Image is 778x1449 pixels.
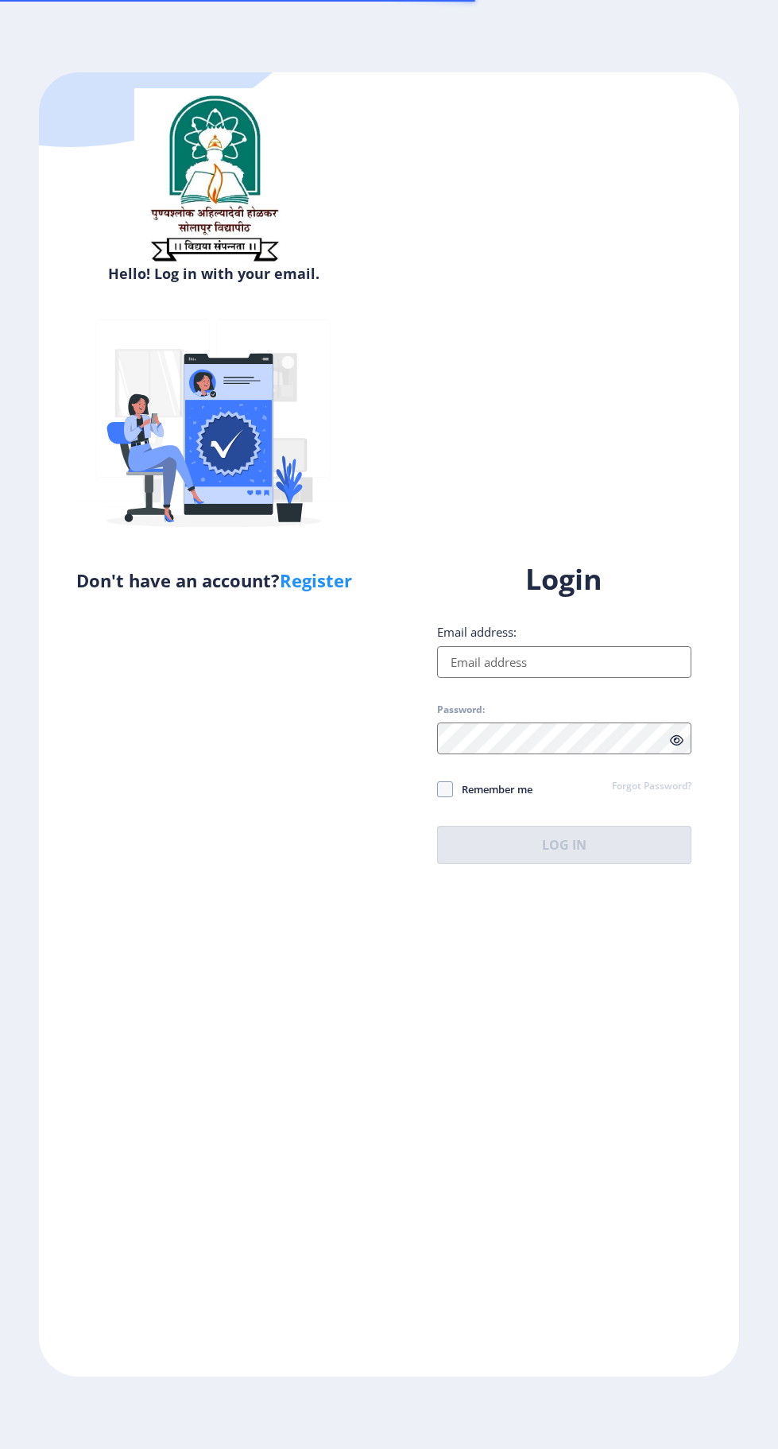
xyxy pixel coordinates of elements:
h6: Hello! Log in with your email. [51,264,377,283]
img: Verified-rafiki.svg [75,289,353,568]
img: sulogo.png [134,88,293,268]
input: Email address [437,646,692,678]
a: Forgot Password? [612,780,691,794]
h1: Login [437,560,692,599]
label: Email address: [437,624,517,640]
button: Log In [437,826,692,864]
label: Password: [437,703,485,716]
span: Remember me [453,780,532,799]
h5: Don't have an account? [51,568,377,593]
a: Register [280,568,352,592]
